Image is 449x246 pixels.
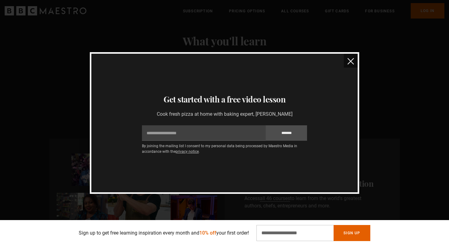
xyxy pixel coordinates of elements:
a: privacy notice [176,149,199,154]
p: Cook fresh pizza at home with baking expert, [PERSON_NAME] [142,110,307,118]
button: close [344,54,358,68]
h3: Get started with a free video lesson [99,93,350,106]
p: Sign up to get free learning inspiration every month and your first order! [79,229,249,237]
span: 10% off [199,230,216,236]
button: Sign Up [334,225,370,241]
p: By joining the mailing list I consent to my personal data being processed by Maestro Media in acc... [142,143,307,154]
